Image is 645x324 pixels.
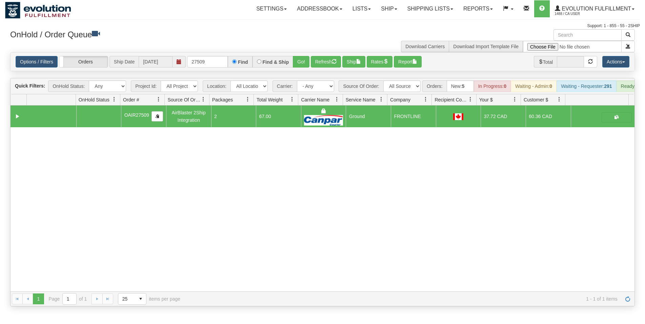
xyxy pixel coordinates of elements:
td: 37.72 CAD [481,106,526,127]
div: AirBlaster 2Ship Integration [169,109,208,124]
a: Your $ filter column settings [509,94,521,105]
strong: 0 [549,83,552,89]
button: Copy to clipboard [152,111,163,121]
a: Evolution Fulfillment 1488 / CA User [550,0,640,17]
span: Orders: [422,80,447,92]
span: OAIR27509 [124,112,149,118]
a: OnHold Status filter column settings [108,94,120,105]
span: Your $ [479,96,493,103]
input: Search [553,29,622,41]
span: Total [534,56,557,68]
span: 25 [122,296,131,302]
button: Search [621,29,635,41]
a: Ship [376,0,402,17]
span: 1 - 1 of 1 items [190,296,618,302]
span: OnHold Status: [48,80,89,92]
span: Page 1 [33,293,44,304]
strong: 5 [462,83,465,89]
img: CA [453,113,463,120]
td: Ground [346,106,391,127]
span: Source Of Order: [339,80,383,92]
label: Orders [59,56,108,67]
a: Source Of Order filter column settings [198,94,209,105]
span: Carrier: [273,80,297,92]
label: Find [238,60,248,64]
a: Refresh [622,293,633,304]
strong: 0 [504,83,506,89]
span: Order # [123,96,139,103]
label: Find & Ship [263,60,289,64]
input: Page 1 [63,293,76,304]
td: FRONTLINE [391,106,436,127]
span: Location: [203,80,230,92]
span: select [135,293,146,304]
img: logo1488.jpg [5,2,71,19]
button: Go! [293,56,309,68]
a: Download Import Template File [453,44,519,49]
a: Lists [347,0,376,17]
button: Actions [602,56,629,68]
span: Carrier Name [301,96,329,103]
div: Waiting - Requester: [557,80,616,92]
h3: OnHold / Order Queue [10,29,318,39]
span: Page sizes drop down [118,293,146,305]
span: items per page [118,293,180,305]
a: Carrier Name filter column settings [331,94,343,105]
a: Company filter column settings [420,94,431,105]
span: Ship Date [109,56,139,68]
a: Reports [458,0,498,17]
a: Packages filter column settings [242,94,254,105]
span: Page of 1 [49,293,87,305]
a: Order # filter column settings [153,94,164,105]
span: Total Weight [257,96,283,103]
button: Rates [367,56,393,68]
a: Service Name filter column settings [376,94,387,105]
a: Total Weight filter column settings [286,94,298,105]
span: Customer $ [524,96,548,103]
button: Report [394,56,422,68]
a: Options / Filters [16,56,58,68]
td: 60.36 CAD [526,106,571,127]
span: Service Name [346,96,376,103]
div: In Progress: [474,80,511,92]
span: OnHold Status [79,96,109,103]
input: Import [523,41,622,52]
a: Customer $ filter column settings [553,94,565,105]
img: Canpar [304,115,343,126]
a: Addressbook [292,0,347,17]
span: 2 [214,114,217,119]
span: Recipient Country [435,96,468,103]
a: Collapse [13,112,22,121]
a: Shipping lists [402,0,458,17]
div: grid toolbar [11,78,634,94]
div: Support: 1 - 855 - 55 - 2SHIP [5,23,640,29]
span: Evolution Fulfillment [560,6,631,12]
span: 1488 / CA User [555,11,606,17]
a: Recipient Country filter column settings [465,94,476,105]
a: Download Carriers [405,44,445,49]
button: Refresh [311,56,341,68]
button: Ship [342,56,365,68]
button: Shipping Documents [602,112,632,122]
div: Waiting - Admin: [511,80,557,92]
strong: 291 [604,83,612,89]
span: 67.00 [259,114,271,119]
div: New: [447,80,474,92]
span: Packages [212,96,233,103]
span: Source Of Order [167,96,201,103]
input: Order # [187,56,228,68]
span: Project Id: [131,80,161,92]
label: Quick Filters: [15,82,45,89]
span: Company [390,96,410,103]
a: Settings [251,0,292,17]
